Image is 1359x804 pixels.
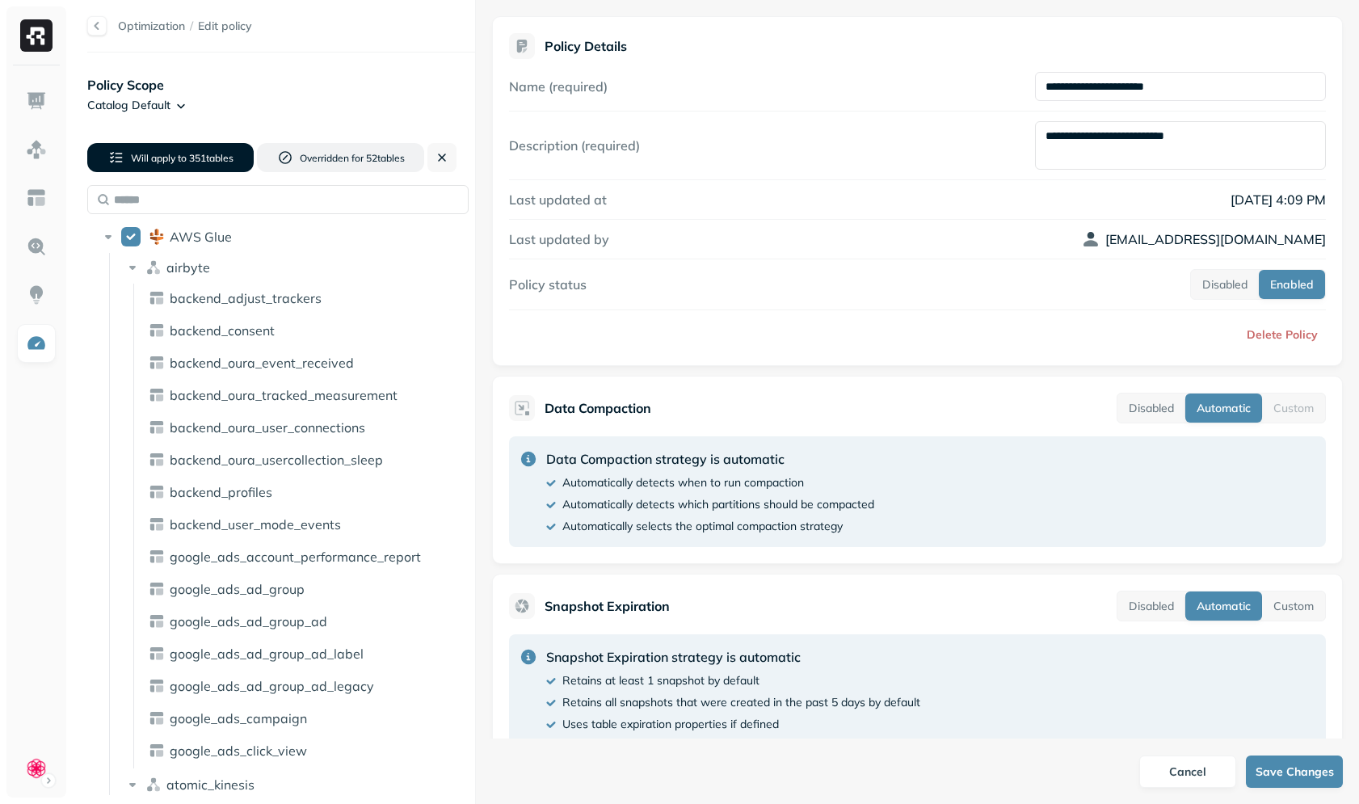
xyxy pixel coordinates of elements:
p: Uses table expiration properties if defined [562,717,779,732]
div: google_ads_click_view [142,738,486,764]
p: Catalog Default [87,98,170,113]
div: airbyte [118,255,486,280]
div: google_ads_campaign [142,705,486,731]
p: backend_oura_tracked_measurement [170,387,398,403]
img: Asset Explorer [26,187,47,208]
div: google_ads_ad_group_ad [142,608,486,634]
p: google_ads_campaign [170,710,307,726]
p: Automatically selects the optimal compaction strategy [562,519,843,534]
button: Automatic [1185,591,1262,621]
p: [DATE] 4:09 PM [1035,190,1326,209]
label: Description (required) [509,137,640,154]
p: airbyte [166,259,210,276]
button: Automatic [1185,394,1262,423]
p: google_ads_ad_group_ad_label [170,646,364,662]
p: google_ads_ad_group_ad_legacy [170,678,374,694]
div: backend_consent [142,318,486,343]
p: backend_oura_usercollection_sleep [170,452,383,468]
div: backend_profiles [142,479,486,505]
img: Optimization [26,333,47,354]
div: google_ads_ad_group_ad_legacy [142,673,486,699]
p: / [190,19,193,34]
div: google_ads_ad_group [142,576,486,602]
span: Overridden for [300,152,364,164]
img: Query Explorer [26,236,47,257]
label: Last updated by [509,231,609,247]
div: backend_user_mode_events [142,511,486,537]
p: backend_consent [170,322,275,339]
span: Will apply to [131,152,187,164]
p: Snapshot Expiration [545,596,670,616]
img: Clue [25,757,48,780]
div: google_ads_ad_group_ad_label [142,641,486,667]
div: backend_oura_event_received [142,350,486,376]
img: Insights [26,284,47,305]
p: Data Compaction [545,398,651,418]
span: 351 table s [187,152,234,164]
button: Cancel [1139,756,1236,788]
div: backend_oura_tracked_measurement [142,382,486,408]
label: Policy status [509,276,587,293]
label: Last updated at [509,192,607,208]
p: Policy Details [545,38,627,54]
button: Save Changes [1246,756,1343,788]
p: google_ads_account_performance_report [170,549,421,565]
p: Automatically detects when to run compaction [562,475,804,490]
button: Enabled [1259,270,1325,299]
button: Disabled [1117,591,1185,621]
p: google_ads_click_view [170,743,307,759]
img: Ryft [20,19,53,52]
div: google_ads_account_performance_report [142,544,486,570]
div: backend_adjust_trackers [142,285,486,311]
p: backend_adjust_trackers [170,290,322,306]
div: backend_oura_user_connections [142,415,486,440]
p: google_ads_ad_group_ad [170,613,327,629]
p: google_ads_ad_group [170,581,305,597]
p: backend_user_mode_events [170,516,341,532]
p: AWS Glue [170,229,232,245]
p: Retains all snapshots that were created in the past 5 days by default [562,695,920,710]
button: AWS Glue [121,227,141,246]
p: Snapshot Expiration strategy is automatic [546,647,920,667]
div: AWS GlueAWS Glue [94,224,485,250]
p: backend_oura_user_connections [170,419,365,436]
span: Edit policy [198,19,252,34]
nav: breadcrumb [118,19,252,34]
p: Policy Scope [87,75,475,95]
button: Disabled [1191,270,1259,299]
span: 52 table s [364,152,405,164]
p: Automatically detects which partitions should be compacted [562,497,874,512]
button: Overridden for 52tables [257,143,423,172]
img: Dashboard [26,91,47,112]
button: Disabled [1117,394,1185,423]
p: atomic_kinesis [166,777,255,793]
a: Optimization [118,19,185,33]
img: Assets [26,139,47,160]
div: backend_oura_usercollection_sleep [142,447,486,473]
p: [EMAIL_ADDRESS][DOMAIN_NAME] [1105,229,1326,249]
button: Custom [1262,591,1325,621]
button: Delete Policy [1234,320,1326,349]
p: backend_profiles [170,484,272,500]
p: backend_oura_event_received [170,355,354,371]
button: Will apply to 351tables [87,143,254,172]
p: Data Compaction strategy is automatic [546,449,874,469]
label: Name (required) [509,78,608,95]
